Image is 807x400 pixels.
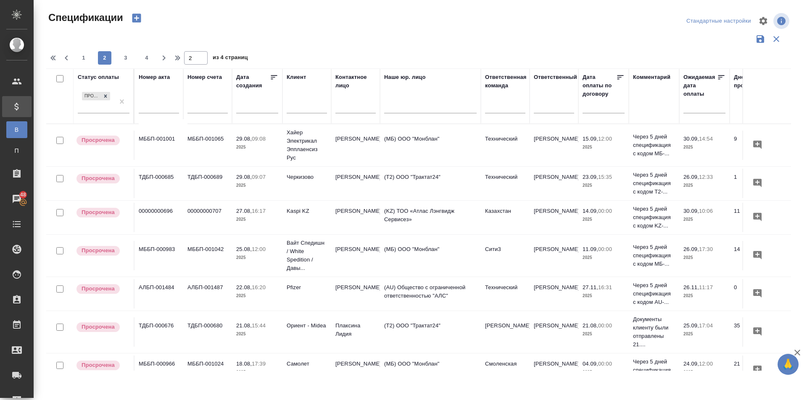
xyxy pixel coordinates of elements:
p: 12:00 [598,136,612,142]
p: 30.09, [683,208,699,214]
p: 00:00 [598,246,612,252]
p: 00:00 [598,322,612,329]
td: [PERSON_NAME] [530,131,578,160]
td: МББП-001024 [183,356,232,385]
p: 2025 [236,330,278,338]
span: 4 [140,54,153,62]
td: МББП-000966 [134,356,183,385]
p: Просрочена [82,208,115,217]
p: 21.08, [236,322,252,329]
p: 2025 [583,215,625,224]
td: ТДБП-000676 [134,317,183,347]
p: Через 5 дней спецификация с кодом KZ-... [633,205,675,230]
p: 00:00 [598,208,612,214]
p: 2025 [583,330,625,338]
td: [PERSON_NAME] [331,169,380,198]
div: Статус оплаты [78,73,119,81]
span: из 4 страниц [213,52,248,65]
p: 2025 [683,181,725,190]
p: 16:17 [252,208,266,214]
td: 11 [730,203,778,232]
button: Сохранить фильтры [752,31,768,47]
p: 12:00 [699,361,713,367]
p: 23.09, [583,174,598,180]
p: 2025 [583,181,625,190]
a: В [6,121,27,138]
button: 1 [77,51,90,65]
td: Технический [481,131,530,160]
p: 2025 [683,215,725,224]
p: 16:20 [252,284,266,290]
p: 15.09, [583,136,598,142]
p: 04.09, [583,361,598,367]
p: 15:44 [252,322,266,329]
p: 18.08, [236,361,252,367]
td: Плаксина Лидия [331,317,380,347]
button: 4 [140,51,153,65]
td: Технический [481,169,530,198]
p: 2025 [236,254,278,262]
p: 2025 [583,254,625,262]
td: ТДБП-000689 [183,169,232,198]
p: 00:00 [598,361,612,367]
div: Ответственный [534,73,577,81]
p: 2025 [583,143,625,152]
td: 9 [730,131,778,160]
p: 2025 [683,254,725,262]
p: 11:17 [699,284,713,290]
td: АЛБП-001487 [183,279,232,308]
td: 14 [730,241,778,270]
td: (KZ) ТОО «Атлас Лэнгвидж Сервисез» [380,203,481,232]
p: 17:04 [699,322,713,329]
td: (МБ) ООО "Монблан" [380,131,481,160]
p: 11.09, [583,246,598,252]
td: Сити3 [481,241,530,270]
td: 00000000707 [183,203,232,232]
p: Ориент - Midea [287,322,327,330]
td: (Т2) ООО "Трактат24" [380,169,481,198]
p: 24.09, [683,361,699,367]
div: Контактное лицо [335,73,376,90]
td: 35 [730,317,778,347]
p: Документы клиенту были отправлены 21.... [633,315,675,349]
td: ТДБП-000680 [183,317,232,347]
p: Самолет [287,360,327,368]
td: [PERSON_NAME] [331,241,380,270]
span: Спецификации [46,11,123,24]
td: МББП-001001 [134,131,183,160]
td: АЛБП-001484 [134,279,183,308]
p: 16:31 [598,284,612,290]
p: Kaspi KZ [287,207,327,215]
td: [PERSON_NAME] [530,241,578,270]
td: ТДБП-000685 [134,169,183,198]
a: 48 [2,188,32,209]
p: 2025 [683,330,725,338]
button: 3 [119,51,132,65]
p: 12:33 [699,174,713,180]
p: Просрочена [82,174,115,183]
p: 2025 [683,292,725,300]
div: Просрочена [82,92,101,101]
div: Ответственная команда [485,73,527,90]
p: 17:39 [252,361,266,367]
td: МББП-001065 [183,131,232,160]
span: В [11,125,23,134]
div: split button [684,15,753,28]
td: Смоленская [481,356,530,385]
td: [PERSON_NAME] [530,356,578,385]
p: Просрочена [82,136,115,144]
td: [PERSON_NAME] [530,203,578,232]
td: (Т2) ООО "Трактат24" [380,317,481,347]
p: 2025 [683,368,725,376]
td: [PERSON_NAME] [331,356,380,385]
p: 22.08, [236,284,252,290]
p: Просрочена [82,285,115,293]
p: Просрочена [82,323,115,331]
div: Клиент [287,73,306,81]
p: 14.09, [583,208,598,214]
p: 2025 [583,292,625,300]
p: 29.08, [236,174,252,180]
p: 2025 [236,181,278,190]
p: Черкизово [287,173,327,181]
div: Наше юр. лицо [384,73,426,81]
